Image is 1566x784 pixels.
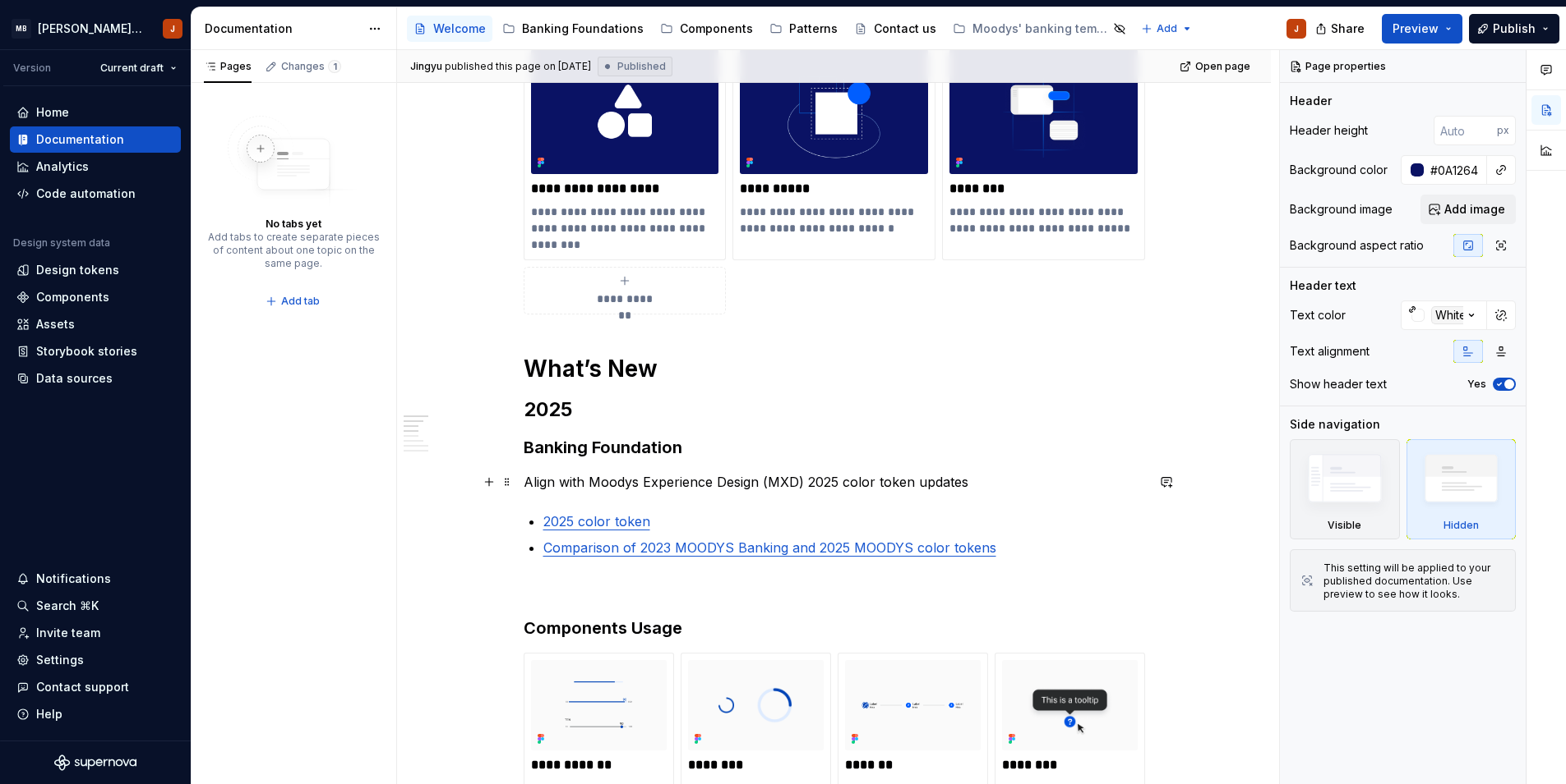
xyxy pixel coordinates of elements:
[1493,21,1536,37] span: Publish
[1290,376,1387,392] div: Show header text
[1307,14,1375,44] button: Share
[13,62,51,75] div: Version
[10,181,181,207] a: Code automation
[204,60,252,73] div: Pages
[1290,93,1332,109] div: Header
[845,660,981,750] img: 09a9d008-68b3-4fd3-b6de-046239480482.png
[10,701,181,727] button: Help
[10,99,181,126] a: Home
[531,49,719,174] img: 9166f900-18c9-4e4c-a04a-fcc3d10167fe.png
[1290,343,1370,360] div: Text alignment
[1382,14,1462,44] button: Preview
[1290,416,1380,433] div: Side navigation
[445,60,591,73] div: published this page on [DATE]
[36,316,75,332] div: Assets
[3,11,187,46] button: MB[PERSON_NAME] Banking Fusion Design SystemJ
[1497,124,1509,137] p: px
[10,365,181,392] a: Data sources
[524,472,1145,492] p: Align with Moodys Experience Design (MXD) 2025 color token updates
[1420,195,1516,224] button: Add image
[1136,17,1198,40] button: Add
[1401,300,1487,330] button: White | Moodys White
[1444,201,1505,218] span: Add image
[524,397,1145,423] h2: 2025
[205,21,360,37] div: Documentation
[496,16,650,42] a: Banking Foundations
[36,343,137,360] div: Storybook stories
[1294,22,1299,35] div: J
[281,60,341,73] div: Changes
[531,660,667,750] img: 40c6ec82-9a56-4901-96ce-6aa82357008c.png
[1195,60,1250,73] span: Open page
[54,754,136,771] svg: Supernova Logo
[100,62,164,75] span: Current draft
[1290,122,1368,139] div: Header height
[1434,116,1497,145] input: Auto
[36,289,109,305] div: Components
[1467,378,1486,391] label: Yes
[10,311,181,337] a: Assets
[1157,22,1177,35] span: Add
[328,60,341,73] span: 1
[524,354,1145,383] h1: What’s New
[1328,519,1361,532] div: Visible
[36,679,129,695] div: Contact support
[10,674,181,700] button: Contact support
[10,647,181,673] a: Settings
[10,284,181,310] a: Components
[410,60,442,73] span: Jingyu
[1407,439,1517,539] div: Hidden
[170,22,175,35] div: J
[36,652,84,668] div: Settings
[522,21,644,37] div: Banking Foundations
[1175,55,1258,78] a: Open page
[1424,155,1487,185] input: Auto
[266,218,321,231] div: No tabs yet
[1290,201,1393,218] div: Background image
[261,290,327,313] button: Add tab
[407,16,492,42] a: Welcome
[36,104,69,121] div: Home
[617,60,666,73] span: Published
[524,438,682,457] strong: Banking Foundation
[207,231,380,270] div: Add tabs to create separate pieces of content about one topic on the same page.
[36,158,89,175] div: Analytics
[1290,277,1356,294] div: Header text
[1002,660,1138,750] img: f0c23e10-185f-4220-a2e5-375ee0059eb2.png
[36,706,62,722] div: Help
[688,660,824,750] img: bcbb1e76-6a48-42d1-8249-b47ce0af8c00.png
[36,370,113,387] div: Data sources
[949,49,1138,174] img: 0d81bab9-5815-4185-97fe-de7e28bf4fa1.png
[848,16,943,42] a: Contact us
[12,19,31,39] div: MB
[874,21,936,37] div: Contact us
[1393,21,1439,37] span: Preview
[10,620,181,646] a: Invite team
[433,21,486,37] div: Welcome
[93,57,184,80] button: Current draft
[654,16,760,42] a: Components
[789,21,838,37] div: Patterns
[36,598,99,614] div: Search ⌘K
[407,12,1133,45] div: Page tree
[10,154,181,180] a: Analytics
[1444,519,1479,532] div: Hidden
[543,539,996,556] a: Comparison of 2023 MOODYS Banking and 2025 MOODYS color tokens
[36,131,124,148] div: Documentation
[36,262,119,278] div: Design tokens
[1290,307,1346,323] div: Text color
[1331,21,1365,37] span: Share
[763,16,844,42] a: Patterns
[13,236,110,250] div: Design system data
[1290,162,1388,178] div: Background color
[10,126,181,153] a: Documentation
[38,21,143,37] div: [PERSON_NAME] Banking Fusion Design System
[946,16,1133,42] a: Moodys' banking template
[524,618,682,638] strong: Components Usage
[10,566,181,592] button: Notifications
[36,625,100,641] div: Invite team
[10,257,181,283] a: Design tokens
[972,21,1108,37] div: Moodys' banking template
[1323,562,1505,601] div: This setting will be applied to your published documentation. Use preview to see how it looks.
